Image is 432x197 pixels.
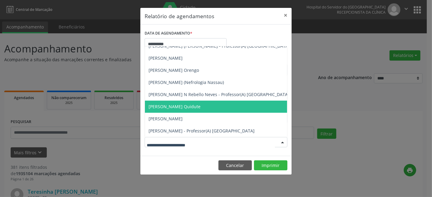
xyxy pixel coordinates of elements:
span: [PERSON_NAME] N Rebello Neves - Professor(A) [GEOGRAPHIC_DATA] [149,92,289,97]
span: [PERSON_NAME] (Nefrologia Nassau) [149,79,224,85]
h5: Relatório de agendamentos [145,12,214,20]
button: Cancelar [218,160,252,171]
button: Close [279,8,292,23]
span: [PERSON_NAME] - Professor(A) [GEOGRAPHIC_DATA] [149,128,255,134]
span: [PERSON_NAME] Quidute [149,104,201,109]
span: [PERSON_NAME] Orengo [149,67,199,73]
span: [PERSON_NAME] [149,55,183,61]
span: [PERSON_NAME] [149,116,183,122]
label: DATA DE AGENDAMENTO [145,29,192,38]
button: Imprimir [254,160,287,171]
